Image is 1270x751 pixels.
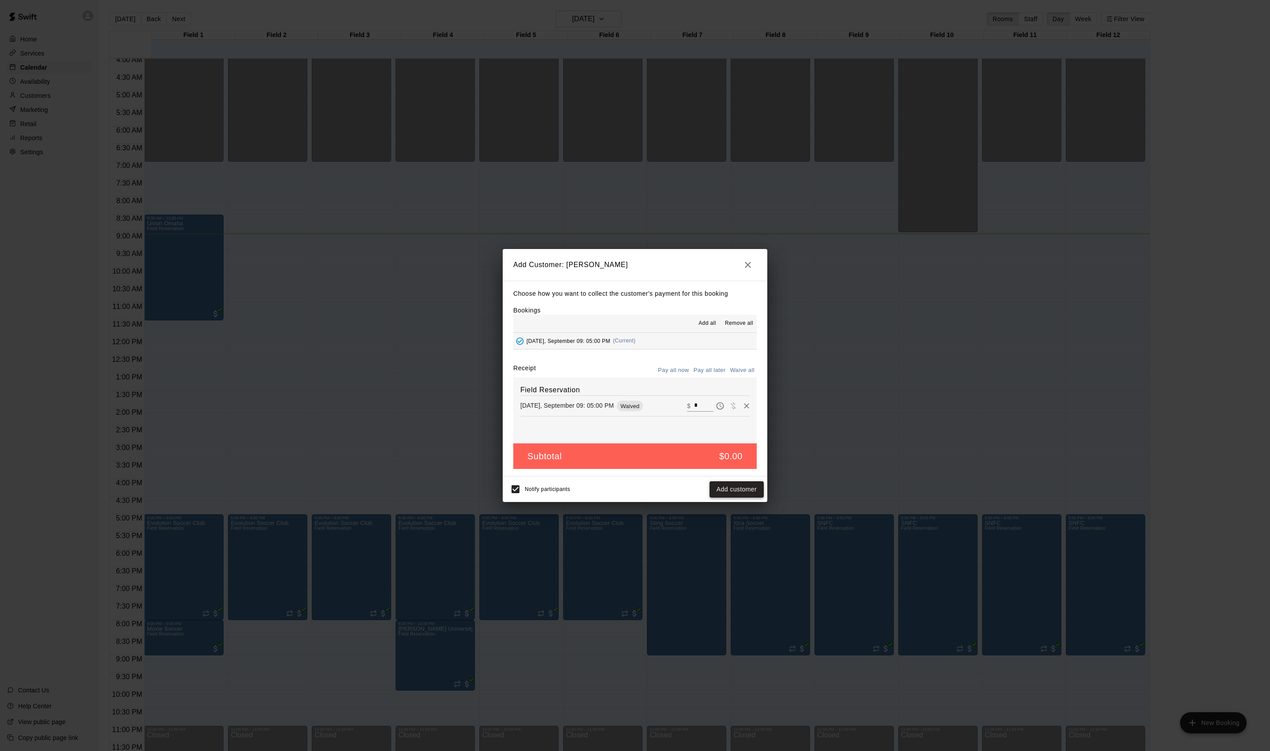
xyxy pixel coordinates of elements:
h2: Add Customer: [PERSON_NAME] [503,249,767,281]
span: Remove all [725,319,753,328]
p: $ [687,402,691,410]
button: Remove all [721,316,757,331]
button: Pay all now [656,364,691,377]
label: Bookings [513,307,541,314]
span: Add all [698,319,716,328]
button: Add customer [710,481,764,498]
span: Pay later [713,402,727,409]
button: Remove [740,399,753,413]
span: [DATE], September 09: 05:00 PM [527,338,610,344]
h5: Subtotal [527,450,562,462]
span: Waive payment [727,402,740,409]
button: Waive all [728,364,757,377]
button: Added - Collect Payment[DATE], September 09: 05:00 PM(Current) [513,333,757,349]
span: (Current) [613,338,636,344]
span: Waived [617,403,643,409]
button: Add all [693,316,721,331]
p: Choose how you want to collect the customer's payment for this booking [513,288,757,299]
label: Receipt [513,364,536,377]
button: Added - Collect Payment [513,335,527,348]
p: [DATE], September 09: 05:00 PM [520,401,614,410]
button: Pay all later [691,364,728,377]
h6: Field Reservation [520,384,750,396]
span: Notify participants [525,487,570,493]
h5: $0.00 [719,450,743,462]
